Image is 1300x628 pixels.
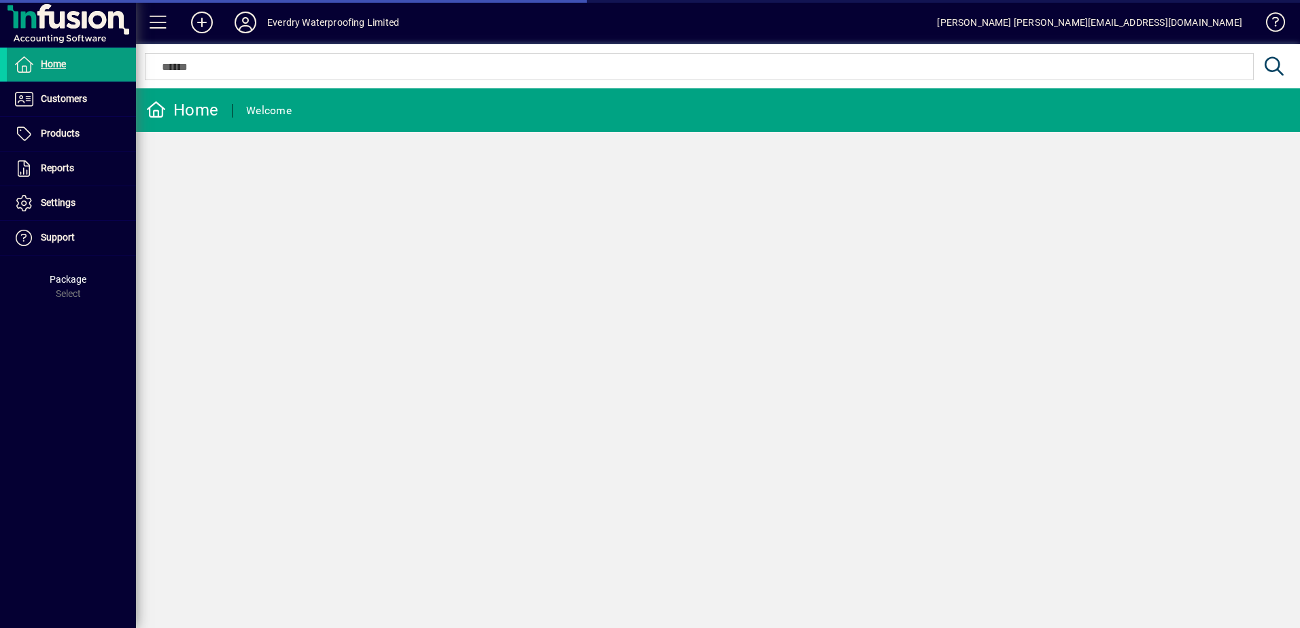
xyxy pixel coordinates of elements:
[41,197,75,208] span: Settings
[7,152,136,186] a: Reports
[937,12,1242,33] div: [PERSON_NAME] [PERSON_NAME][EMAIL_ADDRESS][DOMAIN_NAME]
[41,93,87,104] span: Customers
[7,221,136,255] a: Support
[267,12,399,33] div: Everdry Waterproofing Limited
[41,128,80,139] span: Products
[7,117,136,151] a: Products
[7,82,136,116] a: Customers
[246,100,292,122] div: Welcome
[7,186,136,220] a: Settings
[41,58,66,69] span: Home
[224,10,267,35] button: Profile
[50,274,86,285] span: Package
[146,99,218,121] div: Home
[41,232,75,243] span: Support
[41,162,74,173] span: Reports
[1256,3,1283,47] a: Knowledge Base
[180,10,224,35] button: Add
